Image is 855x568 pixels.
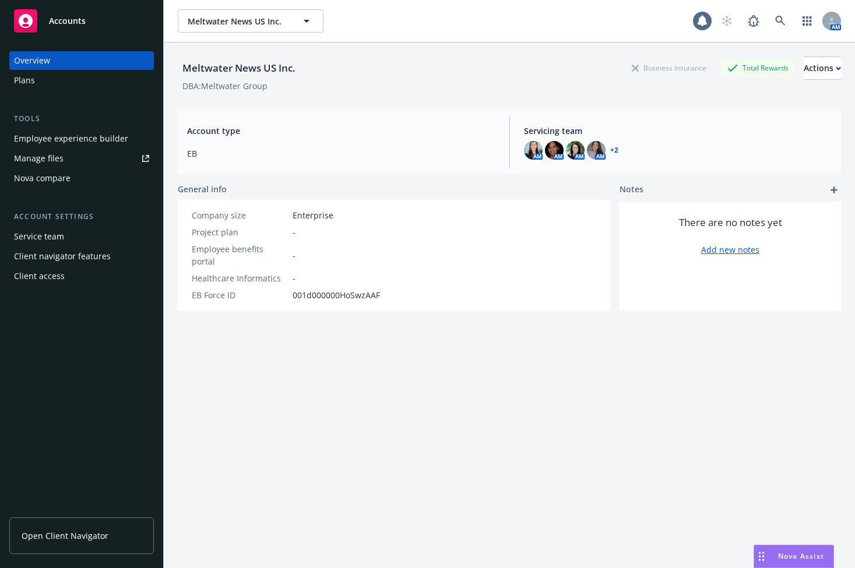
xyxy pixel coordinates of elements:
button: Meltwater News US Inc. [178,9,323,33]
div: Company size [192,209,288,221]
img: photo [545,141,564,160]
span: - [293,272,295,284]
div: Manage files [14,149,64,168]
div: Client access [14,267,65,285]
div: Healthcare Informatics [192,272,288,284]
div: Client navigator features [14,247,111,266]
a: Employee experience builder [9,129,154,148]
span: Enterprise [293,209,333,221]
span: - [293,226,295,238]
span: Open Client Navigator [22,530,108,542]
a: Overview [9,51,154,70]
a: Client navigator features [9,247,154,266]
span: Meltwater News US Inc. [188,15,288,27]
div: Service team [14,227,64,246]
a: Plans [9,71,154,90]
div: Total Rewards [722,61,794,75]
div: Tools [9,113,154,125]
div: Employee experience builder [14,129,128,148]
span: Nova Assist [778,551,824,561]
span: - [293,249,295,262]
span: General info [178,183,227,195]
a: Search [769,9,792,33]
div: Meltwater News US Inc. [178,61,300,76]
span: 001d000000HoSwzAAF [293,289,380,301]
a: +2 [610,147,618,154]
a: Add new notes [701,244,759,256]
a: Start snowing [715,9,738,33]
a: Nova compare [9,169,154,188]
span: Account type [187,125,495,137]
a: Report a Bug [742,9,765,33]
button: Actions [804,57,841,80]
div: Plans [14,71,35,90]
a: Client access [9,267,154,285]
div: Nova compare [14,169,71,188]
div: DBA: Meltwater Group [182,80,268,92]
div: Business Insurance [626,61,712,75]
img: photo [524,141,543,160]
a: Accounts [9,5,154,37]
a: add [827,183,841,197]
span: Notes [620,183,643,197]
a: Service team [9,227,154,246]
div: Account settings [9,211,154,223]
span: EB [187,147,495,160]
a: Manage files [9,149,154,168]
span: Accounts [49,16,86,26]
span: There are no notes yet [679,216,782,230]
img: photo [566,141,585,160]
button: Nova Assist [754,545,834,568]
div: Overview [14,51,50,70]
img: photo [587,141,606,160]
a: Switch app [796,9,819,33]
div: Project plan [192,226,288,238]
span: Servicing team [524,125,832,137]
div: Drag to move [754,545,769,567]
div: Actions [804,57,841,79]
div: EB Force ID [192,289,288,301]
div: Employee benefits portal [192,243,288,267]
